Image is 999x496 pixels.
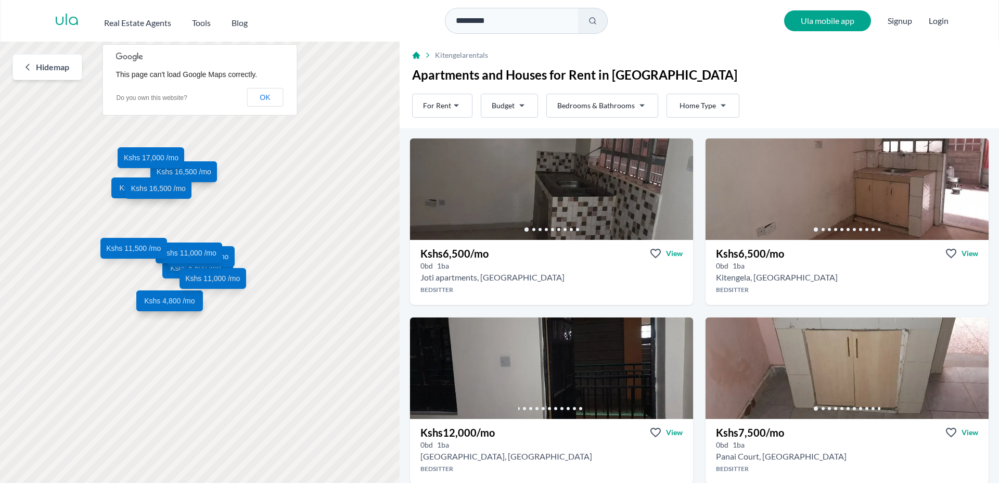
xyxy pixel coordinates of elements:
[124,152,178,163] span: Kshs 17,000 /mo
[180,268,246,289] a: Kshs 11,000 /mo
[929,15,949,27] button: Login
[410,138,693,240] img: Bedsitter for rent - Kshs 6,500/mo - in Kitengela around Joti apartments, Kitengela, Kenya, Kajia...
[557,100,635,111] span: Bedrooms & Bathrooms
[706,240,989,305] a: Kshs6,500/moViewView property in detail0bd 1ba Kitengela, [GEOGRAPHIC_DATA]Bedsitter
[125,178,191,199] a: Kshs 16,500 /mo
[666,248,683,259] span: View
[666,427,683,438] span: View
[733,440,745,450] h5: 1 bathrooms
[733,261,745,271] h5: 1 bathrooms
[156,243,222,263] a: Kshs 11,000 /mo
[706,317,989,419] img: Bedsitter for rent - Kshs 7,500/mo - in Kitengela Panai Court, Kitengela, Kenya, Kajiado County -...
[104,17,171,29] h2: Real Estate Agents
[420,261,433,271] h5: 0 bedrooms
[667,94,739,118] button: Home Type
[157,167,211,177] span: Kshs 16,500 /mo
[192,12,211,29] button: Tools
[412,67,987,83] h1: Apartments and Houses for Rent in [GEOGRAPHIC_DATA]
[144,296,195,306] span: Kshs 4,800 /mo
[150,161,217,182] a: Kshs 16,500 /mo
[162,248,216,258] span: Kshs 11,000 /mo
[437,261,449,271] h5: 1 bathrooms
[36,61,69,73] span: Hide map
[420,271,565,284] h2: Bedsitter for rent in Kitengela - Kshs 6,500/mo -Joti apartments, Kitengela, Kenya, Kajiado Count...
[106,243,161,253] span: Kshs 11,500 /mo
[55,11,79,30] a: ula
[120,183,170,193] span: Kshs 7,000 /mo
[435,50,488,60] span: Kitengela rentals
[410,240,693,305] a: Kshs6,500/moViewView property in detail0bd 1ba Joti apartments, [GEOGRAPHIC_DATA]Bedsitter
[481,94,538,118] button: Budget
[492,100,515,111] span: Budget
[420,450,592,463] h2: Bedsitter for rent in Kitengela - Kshs 12,000/mo -Sajo Heights, Kitengela, Kenya, Kajiado County ...
[118,147,184,168] a: Kshs 17,000 /mo
[962,427,978,438] span: View
[962,248,978,259] span: View
[680,100,716,111] span: Home Type
[423,100,451,111] span: For Rent
[716,440,728,450] h5: 0 bedrooms
[716,425,784,440] h3: Kshs 7,500 /mo
[420,246,489,261] h3: Kshs 6,500 /mo
[117,94,187,101] a: Do you own this website?
[716,246,784,261] h3: Kshs 6,500 /mo
[131,183,186,194] span: Kshs 16,500 /mo
[185,273,240,284] span: Kshs 11,000 /mo
[247,88,283,107] button: OK
[706,465,989,473] h4: Bedsitter
[232,12,248,29] a: Blog
[888,10,912,31] span: Signup
[162,258,229,278] a: Kshs 6,500 /mo
[111,177,178,198] a: Kshs 7,000 /mo
[192,17,211,29] h2: Tools
[420,425,495,440] h3: Kshs 12,000 /mo
[412,94,472,118] button: For Rent
[104,12,268,29] nav: Main
[116,70,258,79] span: This page can't load Google Maps correctly.
[100,238,167,259] a: Kshs 11,500 /mo
[706,138,989,240] img: Bedsitter for rent - Kshs 6,500/mo - in Kitengela Nana Apartments, Kitengela, Kenya, Kajiado Coun...
[410,317,693,419] img: Bedsitter for rent - Kshs 12,000/mo - in Kitengela around Sajo Heights, Kitengela, Kenya, Kajiado...
[716,271,838,284] h2: Bedsitter for rent in Kitengela - Kshs 6,500/mo -Nana Apartments, Kitengela, Kenya, Kajiado Count...
[706,419,989,484] a: Kshs7,500/moViewView property in detail0bd 1ba Panai Court, [GEOGRAPHIC_DATA]Bedsitter
[706,286,989,294] h4: Bedsitter
[716,261,728,271] h5: 0 bedrooms
[420,440,433,450] h5: 0 bedrooms
[410,286,693,294] h4: Bedsitter
[546,94,658,118] button: Bedrooms & Bathrooms
[104,12,171,29] button: Real Estate Agents
[437,440,449,450] h5: 1 bathrooms
[716,450,847,463] h2: Bedsitter for rent in Kitengela - Kshs 7,500/mo -Panai Court, Kitengela, Kenya, Kajiado County co...
[784,10,871,31] a: Ula mobile app
[232,17,248,29] h2: Blog
[136,290,203,311] a: Kshs 4,800 /mo
[170,263,221,273] span: Kshs 6,500 /mo
[410,419,693,484] a: Kshs12,000/moViewView property in detail0bd 1ba [GEOGRAPHIC_DATA], [GEOGRAPHIC_DATA]Bedsitter
[410,465,693,473] h4: Bedsitter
